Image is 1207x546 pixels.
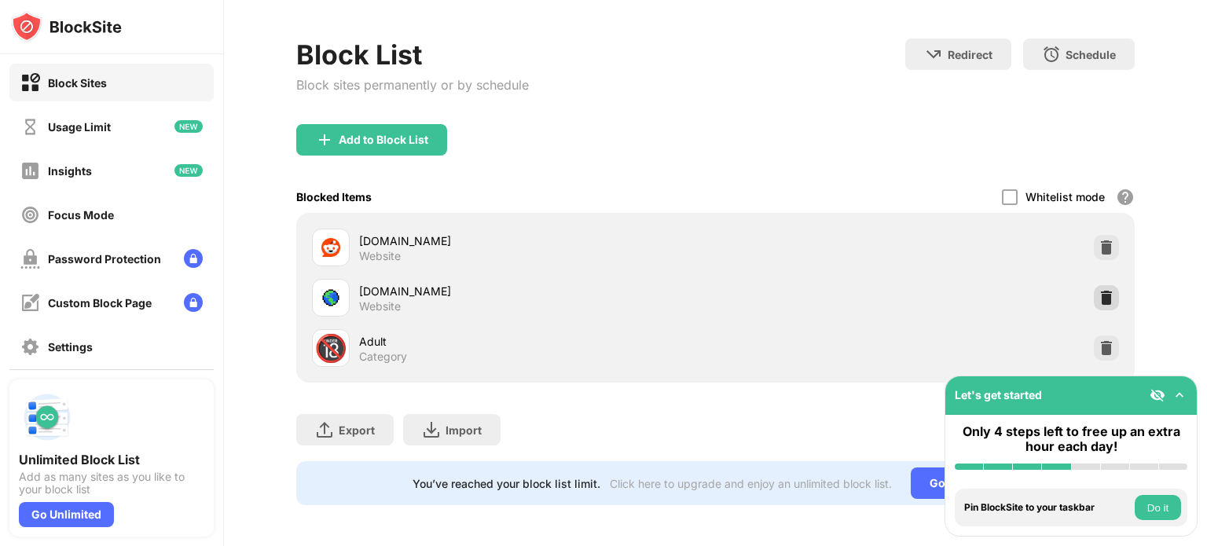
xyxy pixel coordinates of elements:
div: [DOMAIN_NAME] [359,283,715,299]
div: Add to Block List [339,134,428,146]
img: favicons [321,288,340,307]
div: Custom Block Page [48,296,152,310]
button: Do it [1135,495,1181,520]
img: insights-off.svg [20,161,40,181]
img: push-block-list.svg [19,389,75,445]
div: Settings [48,340,93,354]
div: Adult [359,333,715,350]
img: logo-blocksite.svg [11,11,122,42]
div: Block List [296,38,529,71]
div: You’ve reached your block list limit. [413,477,600,490]
img: settings-off.svg [20,337,40,357]
img: eye-not-visible.svg [1150,387,1165,403]
div: Website [359,299,401,313]
img: password-protection-off.svg [20,249,40,269]
img: lock-menu.svg [184,249,203,268]
div: [DOMAIN_NAME] [359,233,715,249]
div: Schedule [1066,48,1116,61]
div: 🔞 [314,332,347,365]
div: Redirect [948,48,992,61]
div: Only 4 steps left to free up an extra hour each day! [955,424,1187,454]
div: Whitelist mode [1025,190,1105,203]
img: focus-off.svg [20,205,40,225]
div: Import [446,423,482,437]
img: new-icon.svg [174,164,203,177]
div: Pin BlockSite to your taskbar [964,502,1131,513]
div: Focus Mode [48,208,114,222]
img: block-on.svg [20,73,40,93]
div: Insights [48,164,92,178]
div: Password Protection [48,252,161,266]
div: Block sites permanently or by schedule [296,77,529,93]
div: Usage Limit [48,120,111,134]
div: Unlimited Block List [19,452,204,467]
div: Block Sites [48,76,107,90]
img: time-usage-off.svg [20,117,40,137]
img: lock-menu.svg [184,293,203,312]
div: Add as many sites as you like to your block list [19,471,204,496]
div: Let's get started [955,388,1042,401]
div: Export [339,423,375,437]
div: Category [359,350,407,364]
img: customize-block-page-off.svg [20,293,40,313]
img: favicons [321,238,340,257]
img: omni-setup-toggle.svg [1172,387,1187,403]
div: Click here to upgrade and enjoy an unlimited block list. [610,477,892,490]
div: Website [359,249,401,263]
div: Go Unlimited [911,467,1018,499]
img: new-icon.svg [174,120,203,133]
div: Go Unlimited [19,502,114,527]
div: Blocked Items [296,190,372,203]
